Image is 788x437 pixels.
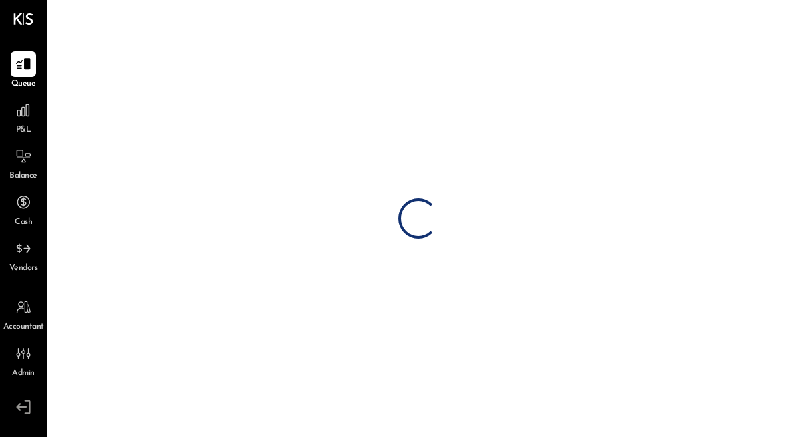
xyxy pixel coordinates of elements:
span: Queue [11,78,36,90]
a: Vendors [1,236,46,275]
span: P&L [16,124,31,136]
span: Accountant [3,321,44,333]
a: Balance [1,144,46,182]
a: Accountant [1,295,46,333]
a: Admin [1,341,46,380]
a: P&L [1,98,46,136]
span: Balance [9,170,37,182]
a: Cash [1,190,46,229]
span: Vendors [9,263,38,275]
span: Cash [15,216,32,229]
a: Queue [1,51,46,90]
span: Admin [12,368,35,380]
